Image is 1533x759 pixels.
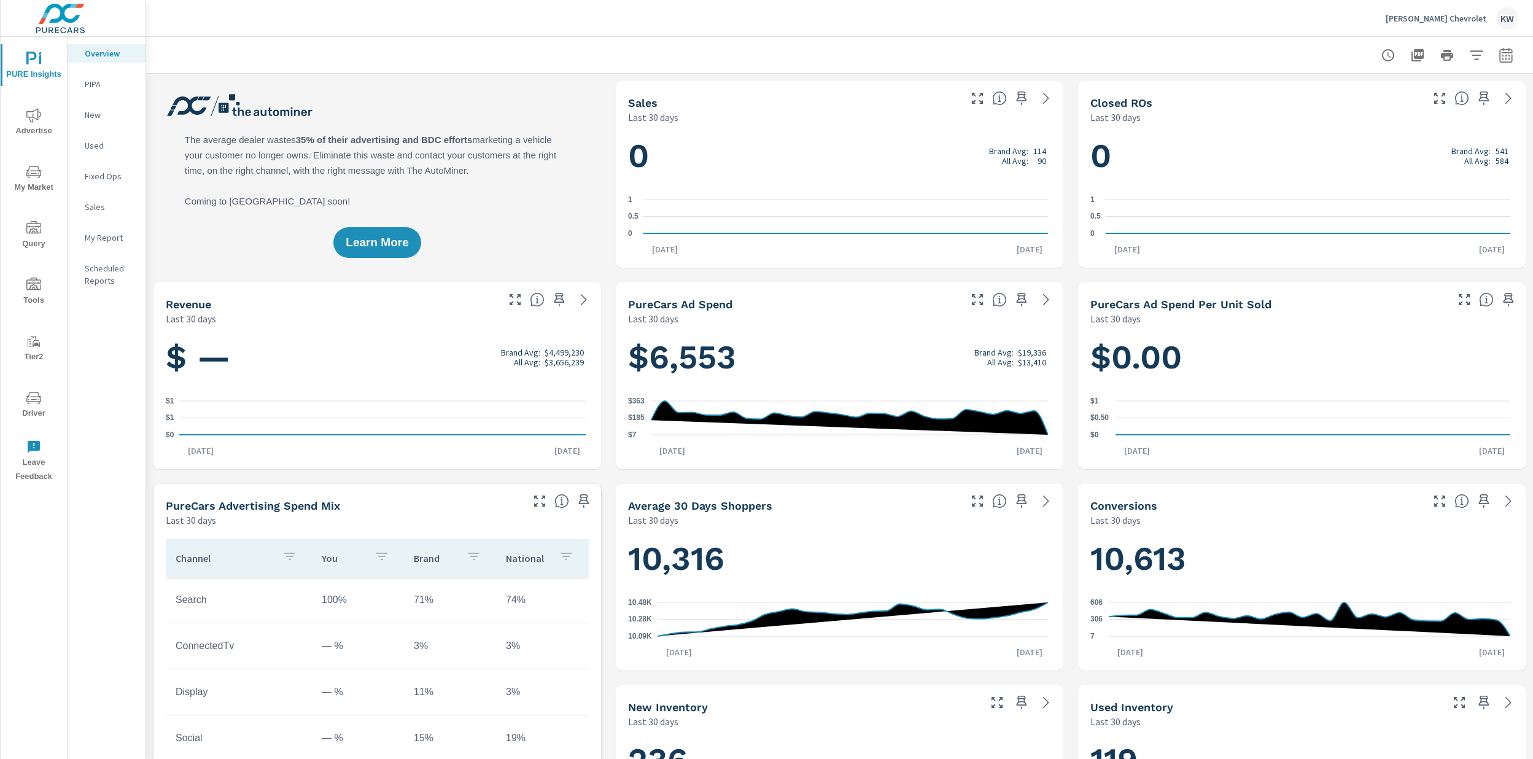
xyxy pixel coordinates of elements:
div: Scheduled Reports [68,259,146,290]
span: Tools [4,278,63,308]
span: Save this to your personalized report [549,290,569,309]
h5: PureCars Ad Spend Per Unit Sold [1090,298,1271,311]
div: Fixed Ops [68,167,146,185]
h5: Sales [628,96,658,109]
button: Make Fullscreen [1430,88,1450,108]
button: Make Fullscreen [987,693,1007,712]
span: Learn More [346,237,408,248]
p: [DATE] [1116,445,1158,457]
p: Last 30 days [166,513,216,527]
p: $4,499,230 [545,348,584,357]
p: [DATE] [1470,243,1513,255]
span: Total cost of media for all PureCars channels for the selected dealership group over the selected... [992,292,1007,307]
text: $1 [1090,397,1099,405]
div: New [68,106,146,124]
span: Save this to your personalized report [1012,693,1031,712]
span: My Market [4,165,63,195]
p: You [322,552,365,564]
p: Channel [176,552,273,564]
p: [PERSON_NAME] Chevrolet [1386,13,1486,24]
p: Sales [85,201,136,213]
td: 3% [404,631,496,661]
a: See more details in report [574,290,594,309]
span: Save this to your personalized report [1012,491,1031,511]
h5: PureCars Advertising Spend Mix [166,499,340,512]
text: $7 [628,430,637,439]
text: 7 [1090,632,1095,640]
h5: PureCars Ad Spend [628,298,732,311]
text: 306 [1090,615,1103,624]
button: Apply Filters [1464,43,1489,68]
h5: Used Inventory [1090,701,1173,714]
button: Make Fullscreen [1450,693,1469,712]
p: All Avg: [987,357,1014,367]
h1: $6,553 [628,337,1051,378]
p: All Avg: [514,357,540,367]
span: This table looks at how you compare to the amount of budget you spend per channel as opposed to y... [554,494,569,508]
td: Display [166,677,312,707]
text: $363 [628,397,645,405]
button: Print Report [1435,43,1459,68]
p: Fixed Ops [85,170,136,182]
td: — % [312,677,404,707]
p: Brand Avg: [974,348,1014,357]
p: $3,656,239 [545,357,584,367]
text: 0 [1090,229,1095,238]
p: Last 30 days [1090,311,1141,326]
p: [DATE] [1106,243,1149,255]
span: PURE Insights [4,52,63,82]
text: 0 [628,229,632,238]
td: 3% [496,677,588,707]
text: $0 [1090,430,1099,439]
text: 0.5 [1090,212,1101,221]
p: 541 [1496,146,1508,156]
p: Overview [85,47,136,60]
p: [DATE] [546,445,589,457]
text: $0.50 [1090,414,1109,422]
h5: Closed ROs [1090,96,1152,109]
span: Leave Feedback [4,440,63,484]
span: Number of Repair Orders Closed by the selected dealership group over the selected time range. [So... [1454,91,1469,106]
h1: 0 [1090,135,1513,177]
a: See more details in report [1036,491,1056,511]
p: [DATE] [1470,646,1513,658]
p: 584 [1496,156,1508,166]
button: Make Fullscreen [968,88,987,108]
text: 606 [1090,598,1103,607]
td: Search [166,585,312,615]
td: 74% [496,585,588,615]
span: Save this to your personalized report [1499,290,1518,309]
p: PIPA [85,78,136,90]
span: Total sales revenue over the selected date range. [Source: This data is sourced from the dealer’s... [530,292,545,307]
button: Learn More [333,227,421,258]
button: Make Fullscreen [530,491,549,511]
h1: 0 [628,135,1051,177]
p: [DATE] [179,445,222,457]
span: Save this to your personalized report [1474,491,1494,511]
p: [DATE] [651,445,694,457]
p: My Report [85,232,136,244]
button: Make Fullscreen [968,491,987,511]
p: Last 30 days [1090,714,1141,729]
p: Brand Avg: [501,348,540,357]
td: 19% [496,723,588,753]
h5: New Inventory [628,701,708,714]
span: Average cost of advertising per each vehicle sold at the dealer over the selected date range. The... [1479,292,1494,307]
p: [DATE] [1109,646,1152,658]
a: See more details in report [1036,693,1056,712]
p: Last 30 days [1090,110,1141,125]
td: 71% [404,585,496,615]
td: 100% [312,585,404,615]
p: National [506,552,549,564]
span: The number of dealer-specified goals completed by a visitor. [Source: This data is provided by th... [1454,494,1469,508]
p: Last 30 days [628,714,678,729]
span: Driver [4,391,63,421]
p: Last 30 days [166,311,216,326]
p: All Avg: [1464,156,1491,166]
span: Save this to your personalized report [1474,88,1494,108]
span: A rolling 30 day total of daily Shoppers on the dealership website, averaged over the selected da... [992,494,1007,508]
text: $1 [166,414,174,422]
span: Query [4,221,63,251]
span: Advertise [4,108,63,138]
p: Brand Avg: [1451,146,1491,156]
